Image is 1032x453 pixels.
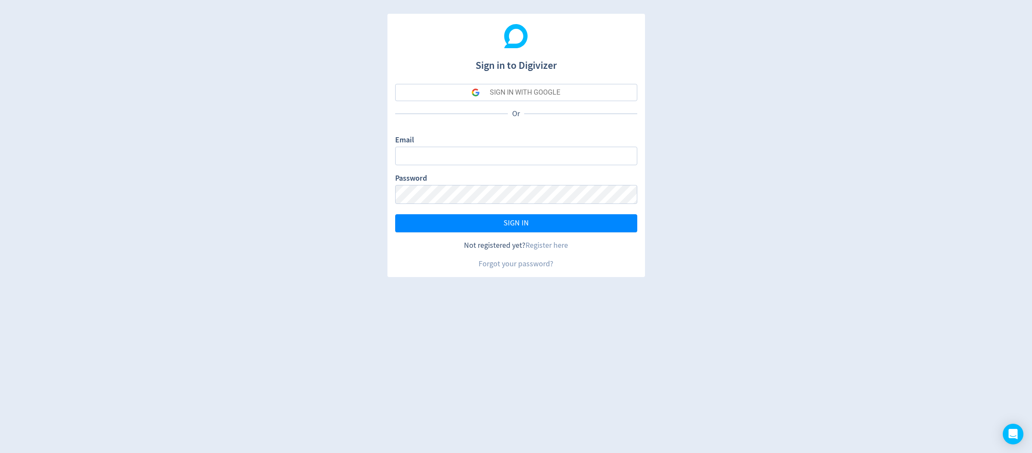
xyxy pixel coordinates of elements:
[395,214,637,232] button: SIGN IN
[395,135,414,147] label: Email
[395,240,637,251] div: Not registered yet?
[395,51,637,73] h1: Sign in to Digivizer
[395,173,427,185] label: Password
[395,84,637,101] button: SIGN IN WITH GOOGLE
[490,84,560,101] div: SIGN IN WITH GOOGLE
[479,259,553,269] a: Forgot your password?
[504,219,529,227] span: SIGN IN
[504,24,528,48] img: Digivizer Logo
[1003,424,1023,444] div: Open Intercom Messenger
[525,240,568,250] a: Register here
[508,108,524,119] p: Or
